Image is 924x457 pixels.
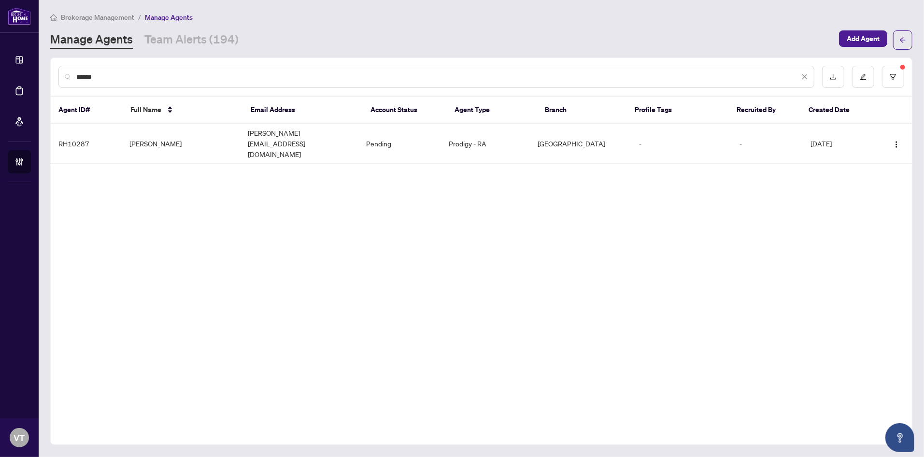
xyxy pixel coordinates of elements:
li: / [138,12,141,23]
button: Open asap [885,423,914,452]
a: Manage Agents [50,31,133,49]
td: [DATE] [803,124,874,164]
span: arrow-left [899,37,906,43]
span: home [50,14,57,21]
th: Branch [537,97,627,124]
th: Created Date [801,97,873,124]
td: RH10287 [51,124,122,164]
span: close [801,73,808,80]
button: filter [882,66,904,88]
span: Add Agent [847,31,880,46]
td: [PERSON_NAME] [122,124,240,164]
span: VT [14,431,25,444]
span: Brokerage Management [61,13,134,22]
th: Email Address [243,97,363,124]
button: Add Agent [839,30,887,47]
span: filter [890,73,896,80]
th: Agent Type [447,97,537,124]
span: download [830,73,837,80]
span: Full Name [130,104,161,115]
button: download [822,66,844,88]
span: edit [860,73,867,80]
th: Profile Tags [627,97,729,124]
img: logo [8,7,31,25]
th: Recruited By [729,97,801,124]
span: Manage Agents [145,13,193,22]
td: Prodigy - RA [441,124,530,164]
a: Team Alerts (194) [144,31,239,49]
button: Logo [889,136,904,151]
td: Pending [358,124,441,164]
td: - [732,124,803,164]
img: Logo [893,141,900,148]
th: Full Name [123,97,243,124]
td: [PERSON_NAME][EMAIL_ADDRESS][DOMAIN_NAME] [240,124,358,164]
button: edit [852,66,874,88]
th: Agent ID# [51,97,123,124]
td: [GEOGRAPHIC_DATA] [530,124,632,164]
td: - [632,124,732,164]
th: Account Status [363,97,447,124]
